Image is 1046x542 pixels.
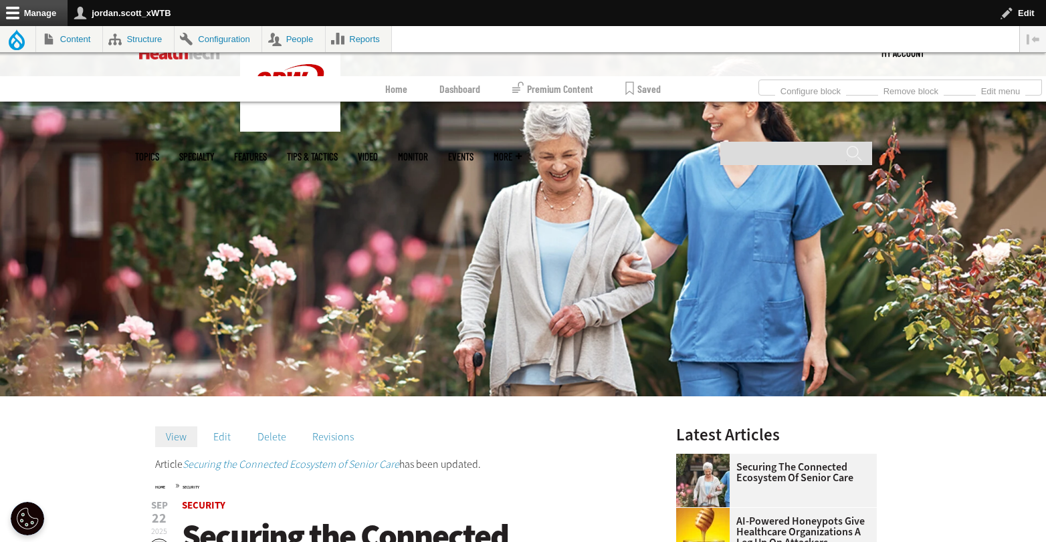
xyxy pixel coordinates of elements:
[11,502,44,535] div: Cookie Settings
[36,26,102,52] a: Content
[775,82,846,97] a: Configure block
[148,512,170,525] span: 22
[103,26,174,52] a: Structure
[179,152,214,162] span: Specialty
[326,26,392,52] a: Reports
[878,82,944,97] a: Remove block
[676,426,877,443] h3: Latest Articles
[155,485,165,490] a: Home
[625,76,661,102] a: Saved
[358,152,378,162] a: Video
[175,26,261,52] a: Configuration
[155,459,641,470] div: Status message
[183,457,399,471] a: Securing the Connected Ecosystem of Senior Care
[155,426,197,446] a: View
[155,480,641,491] div: »
[398,152,428,162] a: MonITor
[183,485,199,490] a: Security
[494,152,522,162] span: More
[135,152,159,162] span: Topics
[881,33,924,73] div: User menu
[676,462,869,483] a: Securing the Connected Ecosystem of Senior Care
[182,499,225,512] a: Security
[439,76,480,102] a: Dashboard
[676,454,736,464] a: nurse walks with senior woman through a garden
[262,26,325,52] a: People
[1020,26,1046,52] button: Vertical orientation
[448,152,474,162] a: Events
[11,502,44,535] button: Open Preferences
[976,82,1025,97] a: Edit menu
[203,426,241,446] a: Edit
[148,501,170,511] span: Sep
[151,526,167,537] span: 2025
[512,76,593,102] a: Premium Content
[385,76,407,102] a: Home
[234,152,267,162] a: Features
[676,508,736,519] a: jar of honey with a honey dipper
[287,152,338,162] a: Tips & Tactics
[240,121,340,135] a: CDW
[881,33,924,73] a: My Account
[247,426,297,446] a: Delete
[676,454,730,507] img: nurse walks with senior woman through a garden
[302,426,364,446] a: Revisions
